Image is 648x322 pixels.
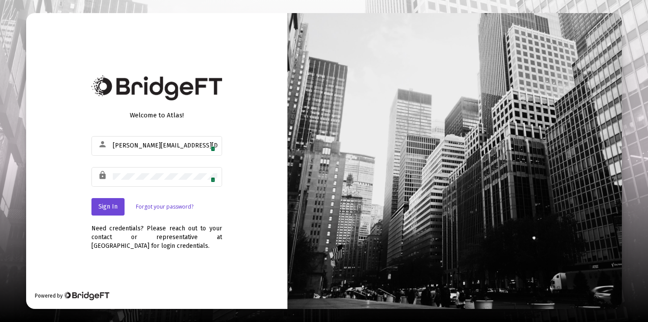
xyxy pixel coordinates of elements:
[35,291,109,300] div: Powered by
[211,177,216,182] span: 1
[211,146,216,151] span: 1
[91,75,222,100] img: Bridge Financial Technology Logo
[91,198,125,216] button: Sign In
[64,291,109,300] img: Bridge Financial Technology Logo
[207,142,214,149] img: npw-badge-icon.svg
[98,170,108,181] mat-icon: lock
[98,203,118,210] span: Sign In
[91,111,222,120] div: Welcome to Atlas!
[207,173,214,180] img: npw-badge-icon.svg
[91,216,222,250] div: Need credentials? Please reach out to your contact or representative at [GEOGRAPHIC_DATA] for log...
[113,142,217,149] input: Email or Username
[136,202,193,211] a: Forgot your password?
[98,139,108,150] mat-icon: person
